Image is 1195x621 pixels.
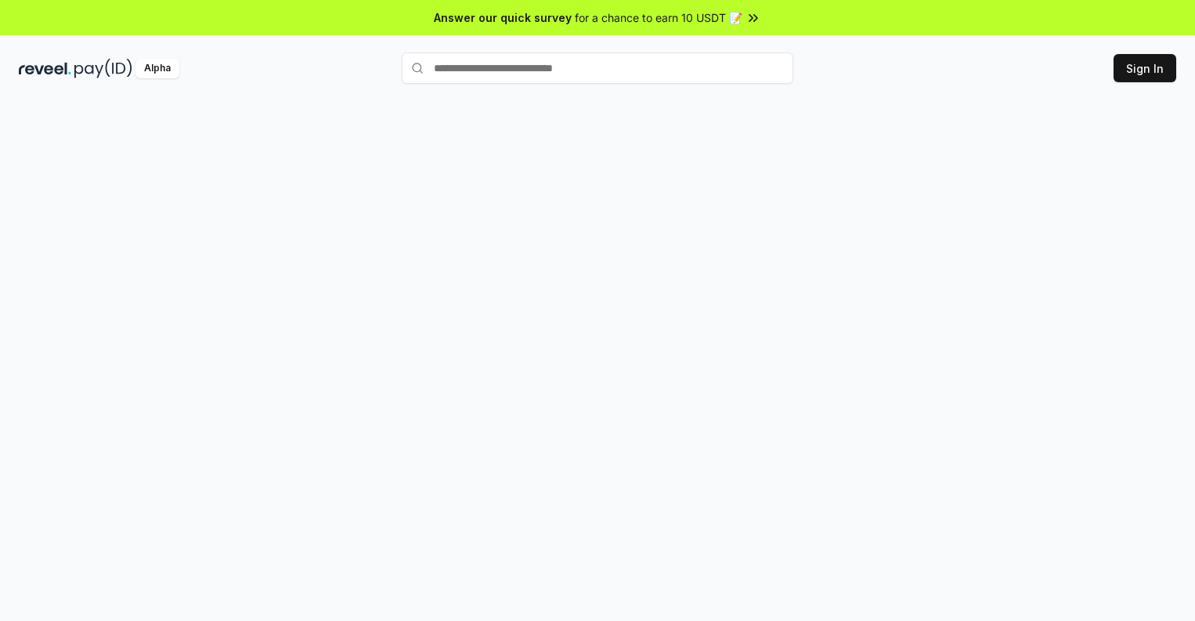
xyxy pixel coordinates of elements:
[1114,54,1176,82] button: Sign In
[575,9,742,26] span: for a chance to earn 10 USDT 📝
[135,59,179,78] div: Alpha
[434,9,572,26] span: Answer our quick survey
[19,59,71,78] img: reveel_dark
[74,59,132,78] img: pay_id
